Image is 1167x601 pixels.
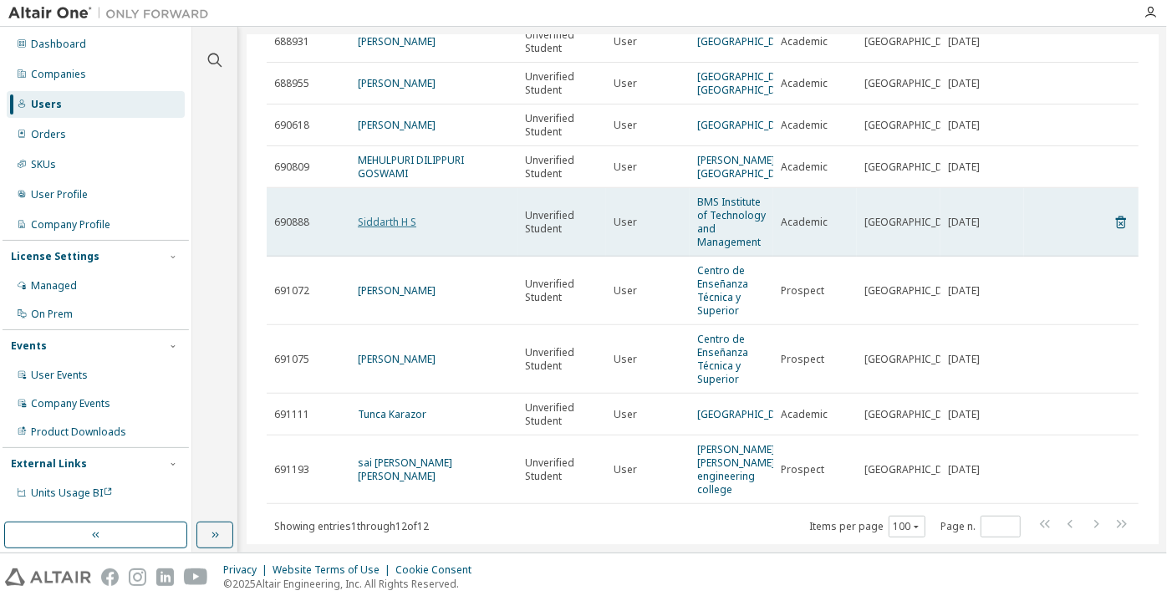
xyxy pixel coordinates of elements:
span: [DATE] [948,35,980,48]
div: Cookie Consent [395,563,482,577]
div: Orders [31,128,66,141]
a: [PERSON_NAME] [358,283,436,298]
span: [DATE] [948,216,980,229]
div: Managed [31,279,77,293]
a: [PERSON_NAME] [358,352,436,366]
img: linkedin.svg [156,568,174,586]
span: Items per page [809,516,925,537]
div: Website Terms of Use [273,563,395,577]
span: User [614,35,637,48]
a: [GEOGRAPHIC_DATA] [697,118,798,132]
span: Prospect [781,284,824,298]
span: Unverified Student [525,154,599,181]
span: Showing entries 1 through 12 of 12 [274,519,429,533]
a: [GEOGRAPHIC_DATA] [697,34,798,48]
span: Unverified Student [525,28,599,55]
a: [PERSON_NAME] [358,34,436,48]
span: [DATE] [948,353,980,366]
span: User [614,284,637,298]
div: External Links [11,457,87,471]
span: Unverified Student [525,70,599,97]
button: 100 [893,520,921,533]
span: [GEOGRAPHIC_DATA] [864,35,965,48]
a: sai [PERSON_NAME] [PERSON_NAME] [358,456,452,483]
span: Unverified Student [525,456,599,483]
span: 691072 [274,284,309,298]
a: [PERSON_NAME] [358,76,436,90]
a: [PERSON_NAME] [PERSON_NAME] engineering college [697,442,775,497]
div: Product Downloads [31,425,126,439]
div: Company Profile [31,218,110,232]
span: User [614,408,637,421]
span: 688955 [274,77,309,90]
span: [GEOGRAPHIC_DATA] [864,284,965,298]
span: Academic [781,408,828,421]
span: Unverified Student [525,401,599,428]
span: [GEOGRAPHIC_DATA] [864,216,965,229]
div: Company Events [31,397,110,410]
img: youtube.svg [184,568,208,586]
a: Siddarth H S [358,215,416,229]
span: [GEOGRAPHIC_DATA] [864,77,965,90]
div: Users [31,98,62,111]
a: Centro de Enseñanza Técnica y Superior [697,332,748,386]
a: Tunca Karazor [358,407,426,421]
span: [DATE] [948,284,980,298]
span: Academic [781,216,828,229]
span: [DATE] [948,463,980,476]
span: Unverified Student [525,112,599,139]
div: Dashboard [31,38,86,51]
span: [GEOGRAPHIC_DATA] [864,408,965,421]
img: Altair One [8,5,217,22]
a: [GEOGRAPHIC_DATA], [GEOGRAPHIC_DATA] [697,69,800,97]
span: Unverified Student [525,278,599,304]
span: [GEOGRAPHIC_DATA] [864,119,965,132]
span: User [614,353,637,366]
span: User [614,463,637,476]
span: [DATE] [948,160,980,174]
span: Academic [781,77,828,90]
span: 690888 [274,216,309,229]
span: [DATE] [948,408,980,421]
span: Academic [781,119,828,132]
a: MEHULPURI DILIPPURI GOSWAMI [358,153,464,181]
img: instagram.svg [129,568,146,586]
span: [DATE] [948,77,980,90]
span: 688931 [274,35,309,48]
div: User Events [31,369,88,382]
span: [GEOGRAPHIC_DATA] [864,353,965,366]
span: User [614,216,637,229]
span: Academic [781,160,828,174]
div: Events [11,339,47,353]
span: User [614,77,637,90]
div: Companies [31,68,86,81]
a: [PERSON_NAME] [358,118,436,132]
a: Centro de Enseñanza Técnica y Superior [697,263,748,318]
a: BMS Institute of Technology and Management [697,195,766,249]
div: On Prem [31,308,73,321]
div: SKUs [31,158,56,171]
div: Privacy [223,563,273,577]
span: Academic [781,35,828,48]
div: User Profile [31,188,88,201]
a: [GEOGRAPHIC_DATA] [697,407,798,421]
div: License Settings [11,250,99,263]
span: Prospect [781,463,824,476]
span: Prospect [781,353,824,366]
p: © 2025 Altair Engineering, Inc. All Rights Reserved. [223,577,482,591]
span: [GEOGRAPHIC_DATA] [864,160,965,174]
span: 690618 [274,119,309,132]
img: altair_logo.svg [5,568,91,586]
span: Units Usage BI [31,486,113,500]
a: [PERSON_NAME][GEOGRAPHIC_DATA] [697,153,798,181]
span: User [614,160,637,174]
span: 690809 [274,160,309,174]
span: 691111 [274,408,309,421]
span: 691193 [274,463,309,476]
span: 691075 [274,353,309,366]
span: Unverified Student [525,209,599,236]
img: facebook.svg [101,568,119,586]
span: Page n. [940,516,1021,537]
span: [GEOGRAPHIC_DATA] [864,463,965,476]
span: Unverified Student [525,346,599,373]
